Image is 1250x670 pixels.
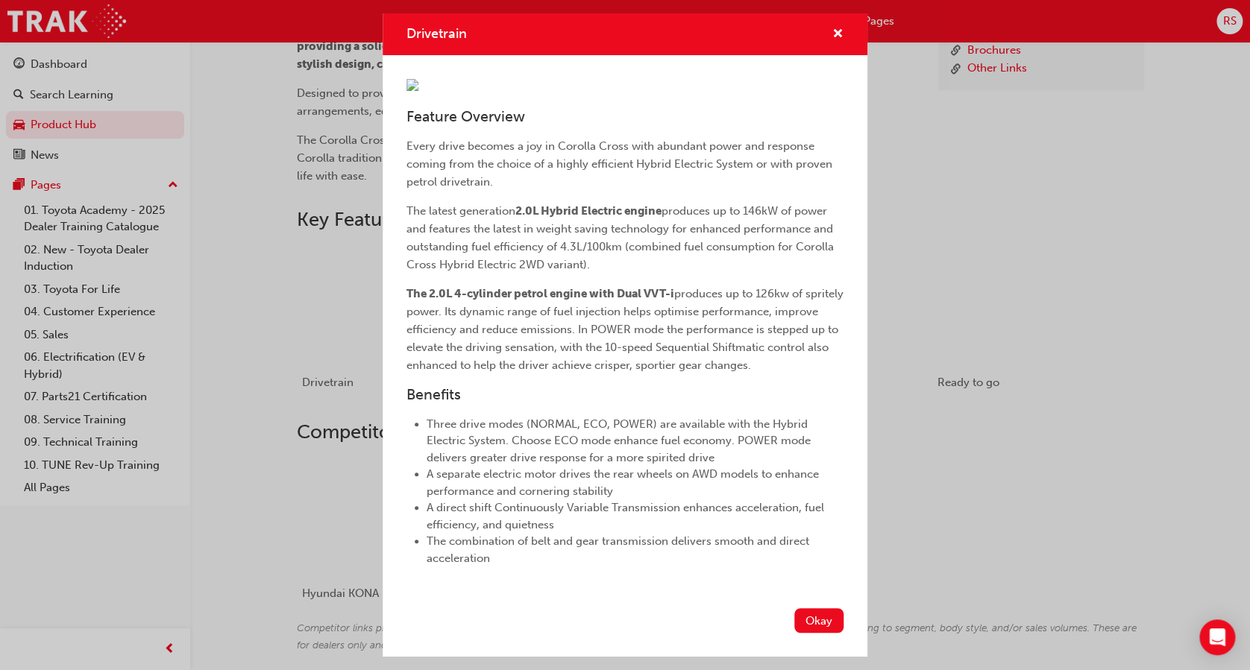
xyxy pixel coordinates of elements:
[383,13,867,657] div: Drivetrain
[515,204,662,218] span: 2.0L Hybrid Electric engine
[427,416,844,467] li: Three drive modes (NORMAL, ECO, POWER) are available with the Hybrid Electric System. Choose ECO ...
[406,287,674,300] span: The 2.0L 4-cylinder petrol engine with Dual VVT-i
[406,25,467,42] span: Drivetrain
[406,108,844,125] h3: Feature Overview
[832,25,844,44] button: cross-icon
[794,608,844,633] button: Okay
[427,466,844,499] li: A separate electric motor drives the rear wheels on AWD models to enhance performance and corneri...
[832,28,844,42] span: cross-icon
[427,533,844,566] li: The combination of belt and gear transmission delivers smooth and direct acceleration
[427,499,844,533] li: A direct shift Continuously Variable Transmission enhances acceleration, fuel efficiency, and qui...
[406,386,844,403] h3: Benefits
[406,204,515,218] span: The latest generation
[406,139,835,189] span: Every drive becomes a joy in Corolla Cross with abundant power and response coming from the choic...
[1199,619,1235,655] div: Open Intercom Messenger
[406,79,418,91] img: 29d5ed9c-0949-42e1-8394-edea9e5ae8db.jpg
[406,287,847,372] span: produces up to 126kw of spritely power. Its dynamic range of fuel injection helps optimise perfor...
